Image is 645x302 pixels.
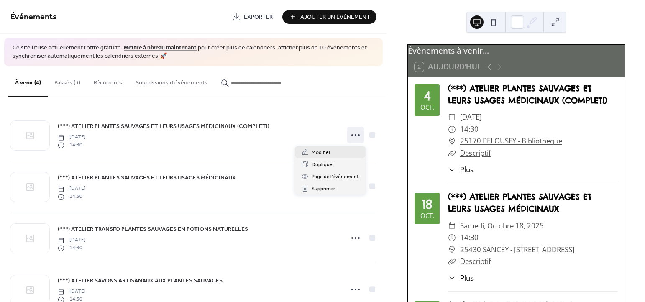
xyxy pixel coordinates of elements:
div: ​ [448,123,456,136]
div: oct. [420,212,434,219]
a: (***) ATELIER PLANTES SAUVAGES ET LEURS USAGES MÉDICINAUX (COMPLET!) [448,83,607,105]
a: (***) ATELIER SAVONS ARTISANAUX AUX PLANTES SAUVAGES [58,276,223,286]
button: ​Plus [448,273,474,283]
span: Événements [10,9,57,26]
a: (***) ATELIER TRANSFO PLANTES SAUVAGES EN POTIONS NATURELLES [58,225,248,234]
a: (***) ATELIER PLANTES SAUVAGES ET LEURS USAGES MÉDICINAUX [448,192,591,214]
div: ​ [448,135,456,147]
span: 14:30 [58,141,86,149]
span: 14:30 [58,193,86,200]
div: 18 [422,198,433,210]
div: ​ [448,232,456,244]
span: Page de l'événement [312,173,359,182]
span: (***) ATELIER TRANSFO PLANTES SAUVAGES EN POTIONS NATURELLES [58,225,248,234]
span: 14:30 [460,232,479,244]
span: Ce site utilise actuellement l'offre gratuite. pour créer plus de calendriers, afficher plus de 1... [13,44,374,61]
a: (***) ATELIER PLANTES SAUVAGES ET LEURS USAGES MÉDICINAUX [58,173,236,183]
div: ​ [448,244,456,256]
button: ​Plus [448,164,474,175]
span: Supprimer [312,185,335,194]
span: 14:30 [460,123,479,136]
span: (***) ATELIER PLANTES SAUVAGES ET LEURS USAGES MÉDICINAUX [58,174,236,183]
div: ​ [448,256,456,268]
span: [DATE] [460,111,481,123]
span: [DATE] [58,134,86,141]
button: Soumissions d'événements [129,66,214,96]
span: Plus [460,273,474,283]
span: samedi, octobre 18, 2025 [460,220,544,232]
a: Descriptif [460,148,491,158]
a: Exporter [226,10,279,24]
span: (***) ATELIER SAVONS ARTISANAUX AUX PLANTES SAUVAGES [58,277,223,286]
span: Exporter [244,13,273,22]
span: Modifier [312,148,330,157]
span: [DATE] [58,185,86,193]
div: oct. [420,104,434,110]
a: Mettre à niveau maintenant [124,43,197,54]
div: ​ [448,111,456,123]
a: Descriptif [460,256,491,266]
span: Ajouter Un Événement [300,13,370,22]
span: (***) ATELIER PLANTES SAUVAGES ET LEURS USAGES MÉDICINAUX (COMPLET!) [58,123,269,131]
div: 4 [424,90,431,102]
div: Évènements à venir... [408,45,625,57]
div: ​ [448,273,456,283]
div: ​ [448,220,456,232]
button: Ajouter Un Événement [282,10,376,24]
button: Récurrents [87,66,129,96]
span: 14:30 [58,244,86,252]
div: ​ [448,164,456,175]
span: Plus [460,164,474,175]
a: (***) ATELIER PLANTES SAUVAGES ET LEURS USAGES MÉDICINAUX (COMPLET!) [58,122,269,131]
span: Dupliquer [312,161,334,169]
a: 25170 PELOUSEY - Bibliothèque [460,135,562,147]
a: 25430 SANCEY - [STREET_ADDRESS] [460,244,574,256]
button: Passés (3) [48,66,87,96]
div: ​ [448,147,456,159]
span: [DATE] [58,288,86,296]
span: [DATE] [58,237,86,244]
button: À venir (4) [8,66,48,97]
